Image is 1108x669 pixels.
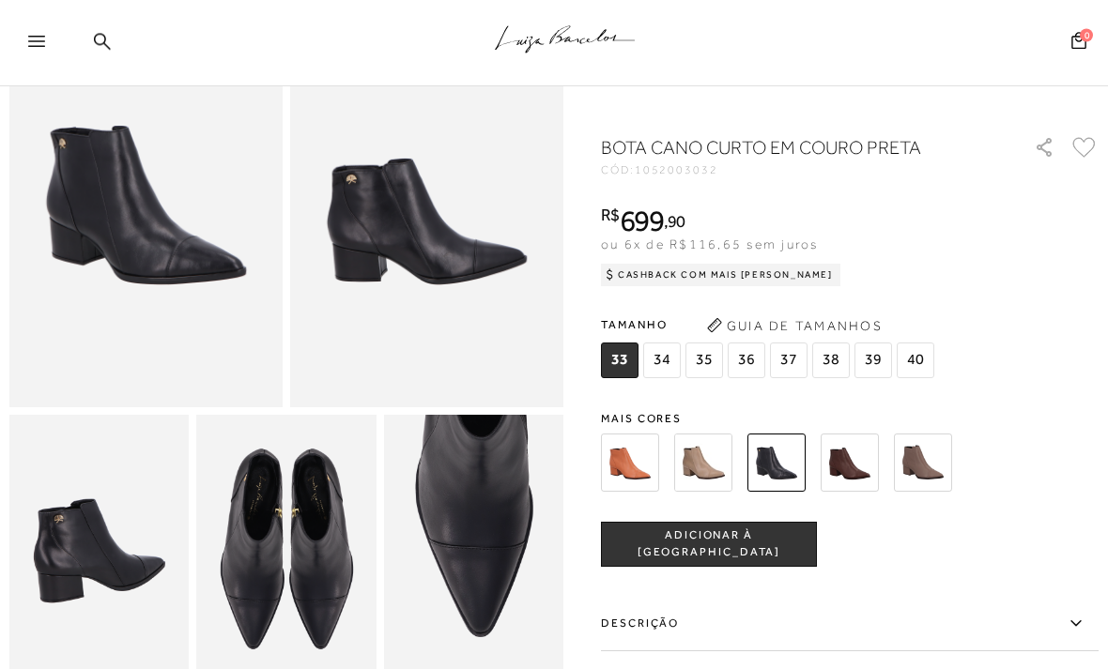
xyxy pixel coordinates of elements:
img: ANKLE BOOT CARAMELO [601,433,659,492]
span: 34 [643,342,681,378]
button: ADICIONAR À [GEOGRAPHIC_DATA] [601,522,817,567]
img: ANKLE BOOT TITÂNIO [674,433,732,492]
span: 36 [728,342,765,378]
span: ADICIONAR À [GEOGRAPHIC_DATA] [602,527,816,560]
span: ou 6x de R$116,65 sem juros [601,236,818,251]
img: BOTA DE CANO CURTO EM COURO CAFÉ E SALTO BAIXO [821,433,879,492]
div: Cashback com Mais [PERSON_NAME] [601,264,840,286]
button: 0 [1066,31,1092,56]
span: 0 [1080,29,1093,42]
i: , [664,213,685,230]
span: 37 [770,342,808,378]
span: 699 [620,204,664,237]
span: 39 [854,342,892,378]
img: BOTA CANO CURTO EM COURO PRETA [747,433,806,492]
span: 40 [897,342,934,378]
span: 35 [685,342,723,378]
span: Mais cores [601,413,1099,424]
span: 38 [812,342,850,378]
span: 33 [601,342,639,378]
i: R$ [601,206,620,223]
span: Tamanho [601,311,939,339]
div: CÓD: [601,164,977,175]
img: BOTA DE CANO CURTO EM COURO CINZA DUMBO E SALTO BAIXO [894,433,952,492]
h1: BOTA CANO CURTO EM COURO PRETA [601,134,953,160]
span: 1052003032 [635,163,718,176]
label: Descrição [601,597,1099,651]
span: 90 [668,211,685,231]
button: Guia de Tamanhos [700,311,888,341]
